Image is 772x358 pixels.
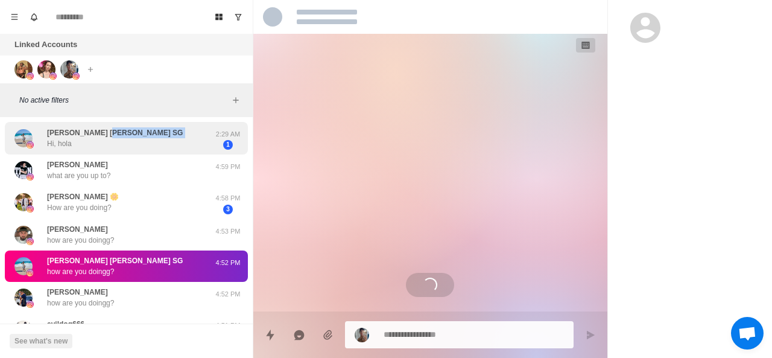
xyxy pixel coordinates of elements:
p: evildog666 [47,319,84,330]
p: [PERSON_NAME] [PERSON_NAME] SG [47,127,183,138]
p: 4:52 PM [213,289,243,299]
img: picture [37,60,55,78]
p: [PERSON_NAME] [47,287,108,298]
img: picture [27,238,34,245]
p: 4:53 PM [213,226,243,237]
button: Add media [316,323,340,347]
button: See what's new [10,334,72,348]
button: Notifications [24,7,43,27]
p: 4:58 PM [213,193,243,203]
img: picture [49,72,57,80]
img: picture [14,60,33,78]
img: picture [14,289,33,307]
p: how are you doingg? [47,235,114,246]
p: How are you doing? [47,202,112,213]
img: picture [14,321,33,339]
img: picture [72,72,80,80]
p: [PERSON_NAME] 🌼 [47,191,119,202]
button: Add filters [229,93,243,107]
img: picture [355,328,369,342]
p: [PERSON_NAME] [47,224,108,235]
img: picture [14,129,33,147]
p: 2:29 AM [213,129,243,139]
p: [PERSON_NAME] [47,159,108,170]
img: picture [27,269,34,276]
img: picture [14,226,33,244]
p: Linked Accounts [14,39,77,51]
p: what are you up to? [47,170,110,181]
p: No active filters [19,95,229,106]
span: 1 [223,140,233,150]
button: Board View [209,7,229,27]
img: picture [27,72,34,80]
img: picture [27,141,34,149]
button: Send message [578,323,603,347]
button: Reply with AI [287,323,311,347]
p: 4:59 PM [213,162,243,172]
button: Show unread conversations [229,7,248,27]
span: 3 [223,205,233,214]
img: picture [14,161,33,179]
img: picture [27,173,34,181]
p: how are you doingg? [47,298,114,308]
img: picture [27,205,34,213]
button: Menu [5,7,24,27]
img: picture [14,193,33,211]
p: [PERSON_NAME] [PERSON_NAME] SG [47,255,183,266]
button: Add account [83,62,98,77]
p: Hi, hola [47,138,72,149]
p: how are you doingg? [47,266,114,277]
img: picture [27,301,34,308]
div: Open chat [731,317,764,350]
button: Quick replies [258,323,282,347]
p: 4:52 PM [213,258,243,268]
p: 4:51 PM [213,321,243,331]
img: picture [14,257,33,275]
img: picture [60,60,78,78]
